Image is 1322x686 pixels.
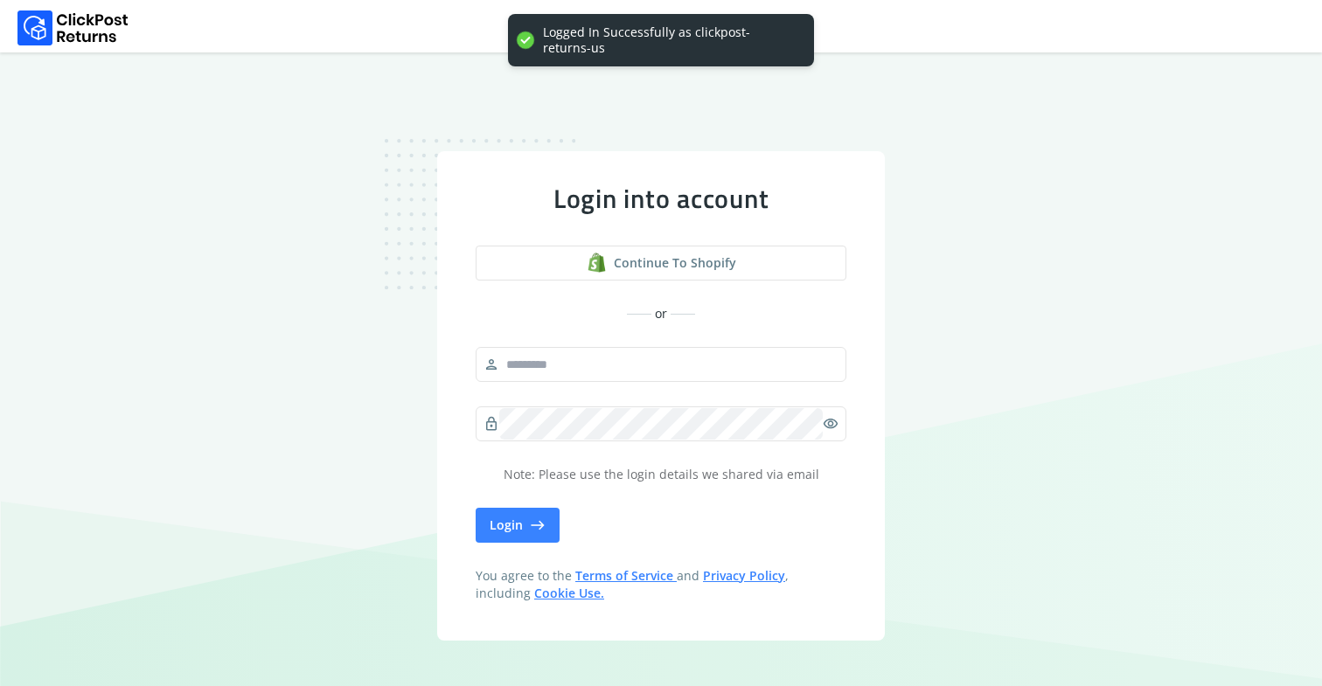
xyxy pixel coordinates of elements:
a: Cookie Use. [534,585,604,601]
span: Continue to shopify [614,254,736,272]
img: Logo [17,10,129,45]
div: or [476,305,846,322]
a: shopify logoContinue to shopify [476,246,846,281]
span: lock [484,412,499,436]
div: Logged In Successfully as clickpost-returns-us [543,24,797,56]
button: Continue to shopify [476,246,846,281]
span: east [530,513,546,537]
span: visibility [823,412,838,436]
span: You agree to the and , including [476,567,846,602]
a: Terms of Service [575,567,677,584]
img: shopify logo [587,253,607,273]
span: person [484,352,499,377]
div: Login into account [476,183,846,214]
a: Privacy Policy [703,567,785,584]
p: Note: Please use the login details we shared via email [476,466,846,483]
button: Login east [476,508,560,543]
